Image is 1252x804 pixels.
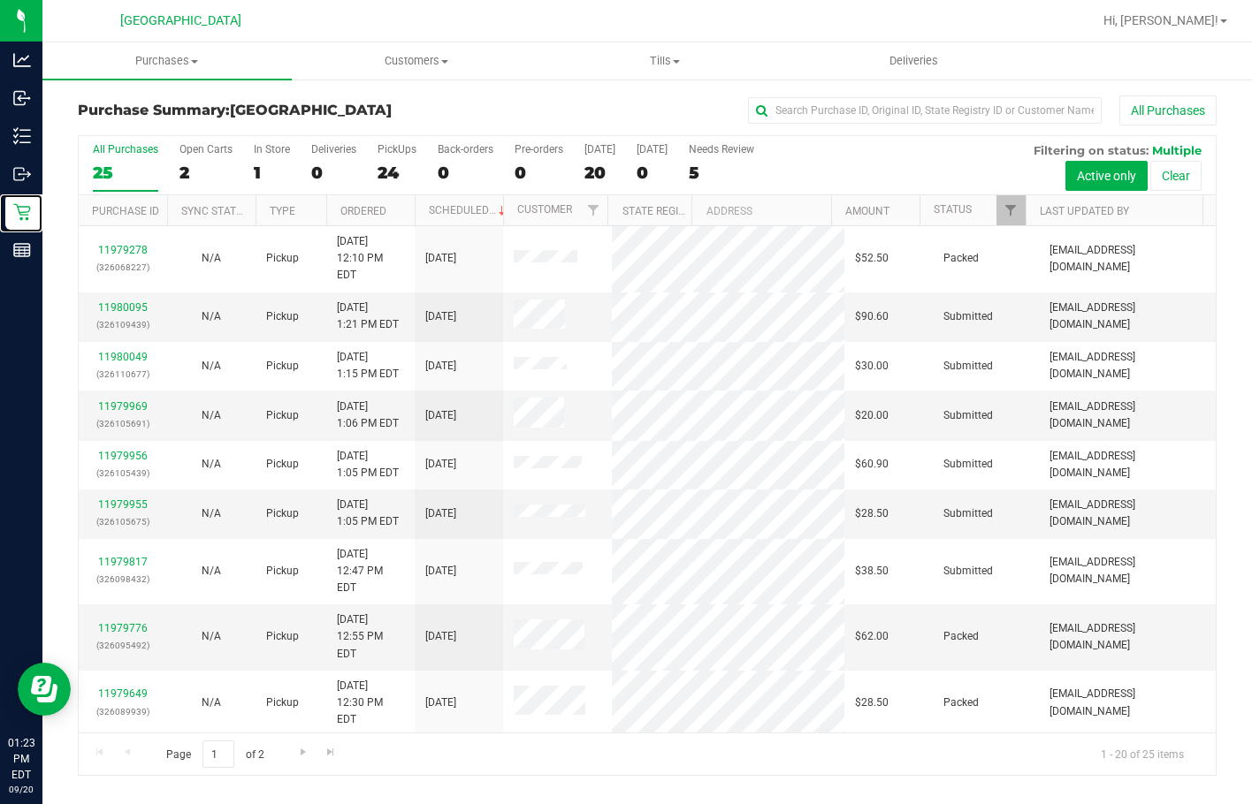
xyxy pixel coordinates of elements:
span: $62.00 [855,628,889,645]
span: Not Applicable [202,630,221,642]
span: Pickup [266,250,299,267]
div: [DATE] [584,143,615,155]
span: [GEOGRAPHIC_DATA] [230,102,392,118]
a: Purchase ID [92,205,159,217]
a: Deliveries [790,42,1039,80]
inline-svg: Inbound [13,89,31,107]
span: [EMAIL_ADDRESS][DOMAIN_NAME] [1050,398,1205,432]
span: Tills [541,53,789,69]
span: [EMAIL_ADDRESS][DOMAIN_NAME] [1050,620,1205,654]
span: Packed [943,628,979,645]
div: PickUps [378,143,416,155]
a: Purchases [42,42,292,80]
a: Amount [845,205,889,217]
button: N/A [202,308,221,325]
span: Pickup [266,308,299,325]
p: (326095492) [89,637,156,654]
span: Page of 2 [151,740,279,768]
button: N/A [202,456,221,473]
span: [DATE] [425,250,456,267]
span: [EMAIL_ADDRESS][DOMAIN_NAME] [1050,448,1205,482]
span: $60.90 [855,456,889,473]
a: 11979817 [98,556,148,568]
span: Not Applicable [202,252,221,264]
a: Scheduled [429,204,509,216]
a: Filter [578,195,607,225]
span: Pickup [266,563,299,580]
div: [DATE] [637,143,668,155]
span: Filtering on status: [1034,143,1149,157]
span: [EMAIL_ADDRESS][DOMAIN_NAME] [1050,300,1205,333]
a: Type [270,205,295,217]
button: N/A [202,563,221,580]
span: Not Applicable [202,310,221,322]
span: Submitted [943,308,993,325]
input: 1 [202,740,234,768]
span: [DATE] [425,563,456,580]
span: [DATE] 12:10 PM EDT [337,233,404,284]
span: [DATE] [425,308,456,325]
div: 0 [637,163,668,183]
span: Not Applicable [202,696,221,709]
span: Customers [293,53,540,69]
p: 09/20 [8,783,34,796]
a: Customer [517,203,572,216]
iframe: Resource center [18,663,71,716]
button: Clear [1150,161,1202,191]
a: Go to the last page [318,740,344,764]
span: Pickup [266,358,299,375]
div: 25 [93,163,158,183]
inline-svg: Inventory [13,127,31,145]
span: [DATE] 1:06 PM EDT [337,398,399,432]
a: Customers [292,42,541,80]
div: In Store [254,143,290,155]
span: [DATE] [425,456,456,473]
a: 11979776 [98,622,148,634]
span: Not Applicable [202,360,221,372]
span: $90.60 [855,308,889,325]
a: 11979649 [98,687,148,700]
div: 0 [311,163,356,183]
a: 11979955 [98,498,148,511]
span: [DATE] 1:05 PM EDT [337,448,399,482]
span: Purchases [42,53,292,69]
span: Not Applicable [202,458,221,470]
span: $38.50 [855,563,889,580]
span: Deliveries [866,53,962,69]
span: Not Applicable [202,565,221,577]
a: 11979278 [98,244,148,256]
span: Multiple [1152,143,1202,157]
span: [DATE] 12:47 PM EDT [337,546,404,597]
button: N/A [202,694,221,711]
th: Address [691,195,831,226]
inline-svg: Outbound [13,165,31,183]
button: N/A [202,250,221,267]
span: $20.00 [855,407,889,424]
div: 5 [689,163,754,183]
button: N/A [202,407,221,424]
span: $30.00 [855,358,889,375]
div: 20 [584,163,615,183]
span: [EMAIL_ADDRESS][DOMAIN_NAME] [1050,242,1205,276]
p: (326105691) [89,415,156,432]
span: [EMAIL_ADDRESS][DOMAIN_NAME] [1050,349,1205,383]
span: [EMAIL_ADDRESS][DOMAIN_NAME] [1050,554,1205,588]
button: N/A [202,505,221,522]
span: Hi, [PERSON_NAME]! [1103,13,1218,27]
span: Submitted [943,358,993,375]
h3: Purchase Summary: [78,102,457,118]
span: Submitted [943,456,993,473]
span: Packed [943,250,979,267]
div: Deliveries [311,143,356,155]
p: (326089939) [89,703,156,720]
a: Filter [996,195,1026,225]
span: Packed [943,694,979,711]
p: (326068227) [89,259,156,276]
span: Pickup [266,505,299,522]
span: [DATE] 12:55 PM EDT [337,611,404,663]
p: (326098432) [89,571,156,588]
div: 0 [515,163,563,183]
a: Ordered [340,205,386,217]
span: [DATE] 1:05 PM EDT [337,497,399,530]
span: 1 - 20 of 25 items [1087,740,1198,767]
